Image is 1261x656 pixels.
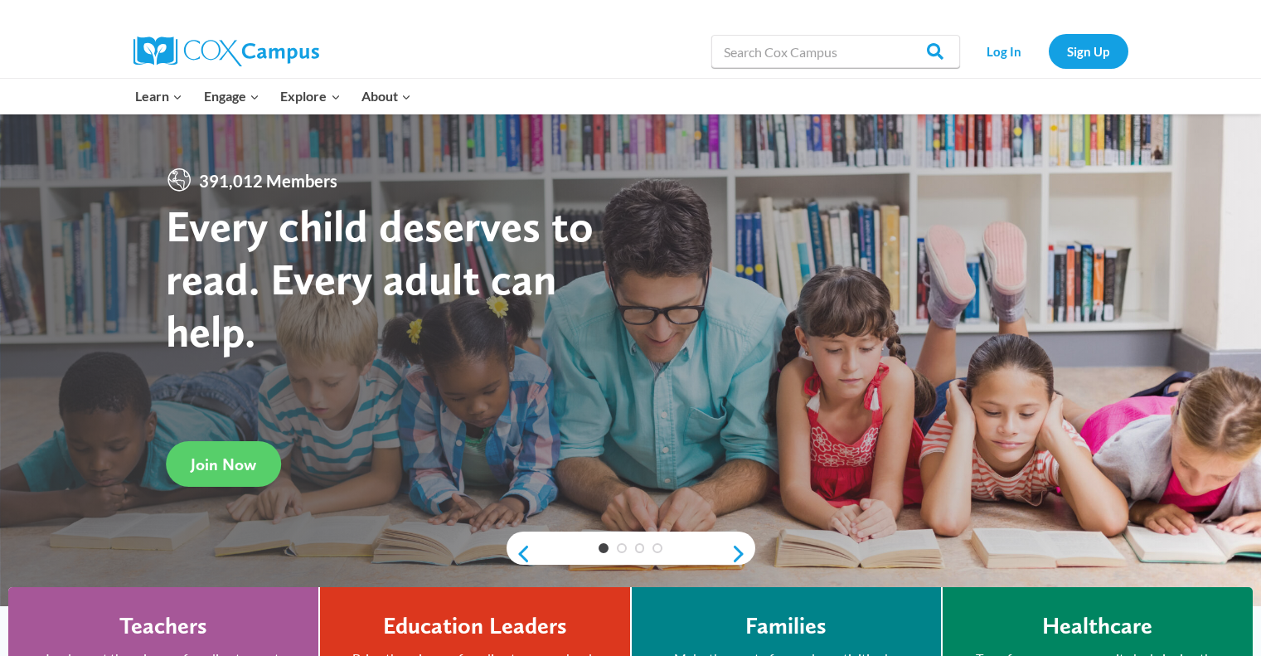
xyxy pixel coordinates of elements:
[383,612,567,640] h4: Education Leaders
[617,543,627,553] a: 2
[192,167,344,193] span: 391,012 Members
[652,543,662,553] a: 4
[361,85,411,107] span: About
[125,79,422,114] nav: Primary Navigation
[730,544,755,564] a: next
[1049,34,1128,68] a: Sign Up
[135,85,182,107] span: Learn
[745,612,827,640] h4: Families
[507,544,531,564] a: previous
[204,85,259,107] span: Engage
[635,543,645,553] a: 3
[119,612,207,640] h4: Teachers
[191,454,256,474] span: Join Now
[711,35,960,68] input: Search Cox Campus
[968,34,1128,68] nav: Secondary Navigation
[133,36,319,66] img: Cox Campus
[968,34,1040,68] a: Log In
[599,543,609,553] a: 1
[166,199,594,357] strong: Every child deserves to read. Every adult can help.
[280,85,340,107] span: Explore
[1042,612,1152,640] h4: Healthcare
[507,537,755,571] div: content slider buttons
[166,441,281,487] a: Join Now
